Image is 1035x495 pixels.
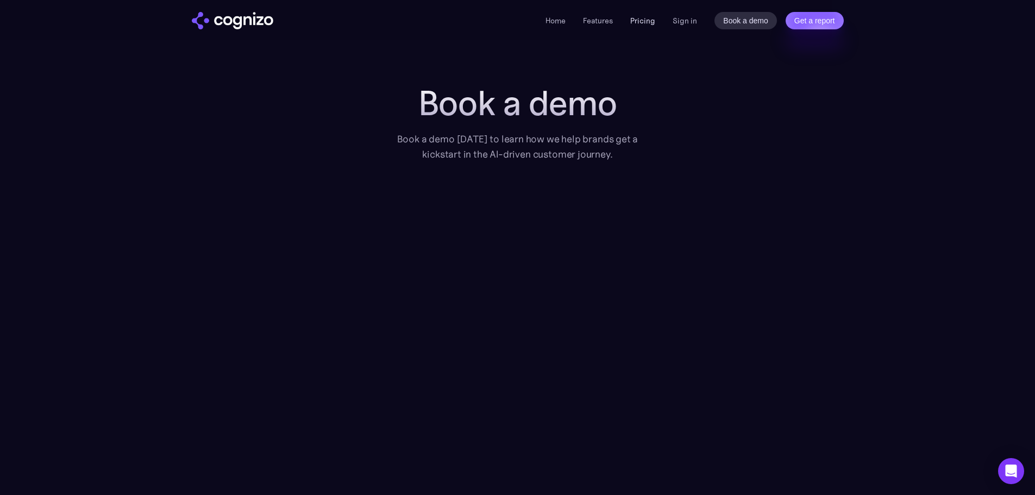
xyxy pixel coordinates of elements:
a: Get a report [786,12,844,29]
a: Book a demo [714,12,777,29]
a: Features [583,16,613,26]
div: Book a demo [DATE] to learn how we help brands get a kickstart in the AI-driven customer journey. [382,131,654,162]
a: Home [545,16,566,26]
a: home [192,12,273,29]
div: Open Intercom Messenger [998,458,1024,484]
a: Pricing [630,16,655,26]
a: Sign in [673,14,697,27]
img: cognizo logo [192,12,273,29]
h1: Book a demo [382,84,654,123]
